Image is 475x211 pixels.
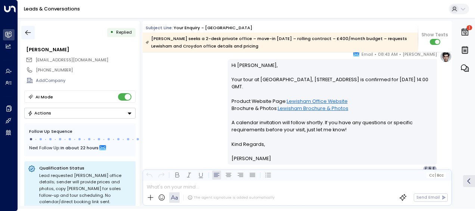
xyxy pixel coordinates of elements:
[440,51,452,62] img: profile-logo.png
[36,77,135,84] div: AddCompany
[146,35,414,50] div: [PERSON_NAME] seeks a 2-desk private office – move-in [DATE] – rolling contract – £400/month budg...
[24,108,136,119] button: Actions
[435,173,436,177] span: |
[35,93,53,101] div: AI Mode
[403,51,437,58] span: [PERSON_NAME]
[361,51,373,58] span: Email
[174,25,252,31] div: Your enquiry - [GEOGRAPHIC_DATA]
[232,62,434,141] p: Hi [PERSON_NAME], Your tour at [GEOGRAPHIC_DATA], [STREET_ADDRESS] is confirmed for [DATE] 14:00 ...
[187,195,274,200] div: The agent signature is added automatically
[232,141,265,148] span: Kind Regards,
[35,57,108,63] span: esertbay90@gmail.com
[429,173,444,177] span: Cc Bcc
[375,51,376,58] span: •
[423,166,429,172] div: H
[146,25,173,31] span: Subject Line:
[157,171,166,180] button: Redo
[36,67,135,73] div: [PHONE_NUMBER]
[378,51,398,58] span: 08:43 AM
[60,144,99,152] span: In about 22 hours
[29,144,131,152] div: Next Follow Up:
[431,166,437,172] div: E
[116,29,132,35] span: Replied
[426,172,446,178] button: Cc|Bcc
[35,57,108,63] span: [EMAIL_ADDRESS][DOMAIN_NAME]
[287,98,348,105] a: Lewisham Office Website
[29,128,131,135] div: Follow Up Sequence
[459,24,471,40] button: 1
[145,171,154,180] button: Undo
[110,27,114,38] div: •
[422,31,448,38] span: Show Texts
[39,165,132,171] p: Qualification Status
[39,172,132,205] div: Lead requested [PERSON_NAME] office details; sender will provide prices and photos, copy [PERSON_...
[427,166,433,172] div: N
[399,51,401,58] span: •
[24,108,136,119] div: Button group with a nested menu
[28,110,51,116] div: Actions
[24,6,80,12] a: Leads & Conversations
[232,155,271,162] span: [PERSON_NAME]
[26,46,135,53] div: [PERSON_NAME]
[467,25,472,30] span: 1
[278,105,348,112] a: Lewisham Brochure & Photos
